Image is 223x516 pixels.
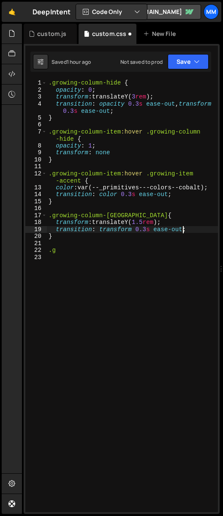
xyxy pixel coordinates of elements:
div: 23 [25,254,47,261]
div: DeepIntent [33,7,71,17]
a: 🤙 [2,2,22,22]
div: 16 [25,205,47,212]
button: Save [168,54,209,69]
div: 3 [25,93,47,101]
div: 13 [25,184,47,191]
div: 12 [25,170,47,184]
div: 7 [25,128,47,142]
div: 2 [25,87,47,94]
a: [DOMAIN_NAME] [125,4,201,19]
div: 11 [25,163,47,170]
div: Not saved to prod [120,58,163,66]
div: custom.css [92,30,127,38]
div: 8 [25,142,47,150]
div: 15 [25,198,47,205]
div: custom.js [37,30,66,38]
button: Code Only [76,4,147,19]
div: 14 [25,191,47,198]
div: 22 [25,247,47,254]
div: 4 [25,101,47,115]
div: 18 [25,219,47,226]
div: 19 [25,226,47,233]
div: 5 [25,115,47,122]
div: 1 hour ago [67,58,91,66]
a: mm [204,4,219,19]
div: 20 [25,233,47,240]
div: 1 [25,79,47,87]
div: 6 [25,121,47,128]
div: 10 [25,156,47,164]
div: 9 [25,149,47,156]
div: Saved [52,58,91,66]
div: 21 [25,240,47,247]
div: 17 [25,212,47,219]
div: New File [143,30,179,38]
